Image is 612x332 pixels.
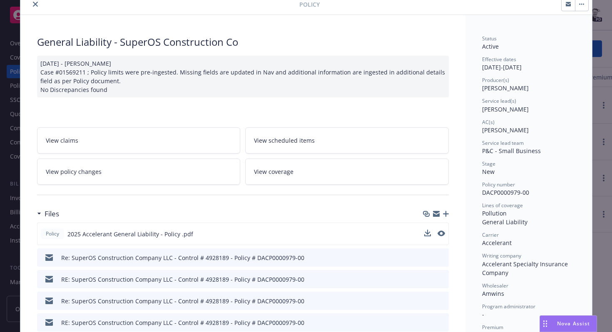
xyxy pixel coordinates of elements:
[482,147,541,155] span: P&C - Small Business
[482,188,529,196] span: DACP0000979-00
[540,315,597,332] button: Nova Assist
[438,318,445,327] button: preview file
[482,42,499,50] span: Active
[482,260,570,277] span: Accelerant Specialty Insurance Company
[37,56,449,97] div: [DATE] - [PERSON_NAME] Case #01569211 ; Policy limits were pre-ingested. Missing fields are updat...
[424,230,431,236] button: download file
[482,239,512,247] span: Accelerant
[254,167,294,176] span: View coverage
[482,77,509,84] span: Producer(s)
[482,84,529,92] span: [PERSON_NAME]
[438,230,445,238] button: preview file
[482,97,516,104] span: Service lead(s)
[425,253,431,262] button: download file
[482,290,504,297] span: Amwins
[46,136,78,145] span: View claims
[438,297,445,305] button: preview file
[482,56,575,72] div: [DATE] - [DATE]
[482,56,516,63] span: Effective dates
[482,105,529,113] span: [PERSON_NAME]
[482,160,495,167] span: Stage
[424,230,431,238] button: download file
[425,297,431,305] button: download file
[540,316,550,332] div: Drag to move
[482,218,575,226] div: General Liability
[482,310,484,318] span: -
[482,35,497,42] span: Status
[37,159,241,185] a: View policy changes
[482,231,499,238] span: Carrier
[482,168,495,176] span: New
[482,252,521,259] span: Writing company
[61,253,304,262] div: Re: SuperOS Construction Company LLC - Control # 4928189 - Policy # DACP0000979-00
[45,208,59,219] h3: Files
[482,202,523,209] span: Lines of coverage
[37,35,449,49] div: General Liability - SuperOS Construction Co
[438,275,445,284] button: preview file
[425,318,431,327] button: download file
[46,167,102,176] span: View policy changes
[482,126,529,134] span: [PERSON_NAME]
[37,208,59,219] div: Files
[61,318,304,327] div: RE: SuperOS Construction Company LLC - Control # 4928189 - Policy # DACP0000979-00
[44,230,61,238] span: Policy
[245,159,449,185] a: View coverage
[37,127,241,154] a: View claims
[482,209,575,218] div: Pollution
[482,282,508,289] span: Wholesaler
[245,127,449,154] a: View scheduled items
[67,230,193,238] span: 2025 Accelerant General Liability - Policy .pdf
[254,136,315,145] span: View scheduled items
[557,320,590,327] span: Nova Assist
[482,139,524,146] span: Service lead team
[482,181,515,188] span: Policy number
[438,230,445,236] button: preview file
[482,303,535,310] span: Program administrator
[425,275,431,284] button: download file
[482,324,503,331] span: Premium
[482,119,495,126] span: AC(s)
[61,275,304,284] div: RE: SuperOS Construction Company LLC - Control # 4928189 - Policy # DACP0000979-00
[438,253,445,262] button: preview file
[61,297,304,305] div: Re: SuperOS Construction Company LLC - Control # 4928189 - Policy # DACP0000979-00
